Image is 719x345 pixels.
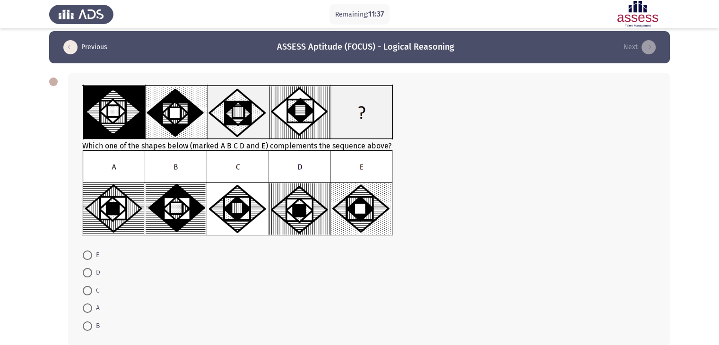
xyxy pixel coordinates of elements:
span: A [92,302,100,314]
img: Assessment logo of ASSESS Focus 4 Module Assessment (EN/AR) (Advanced - IB) [606,1,670,27]
span: E [92,250,99,261]
img: UkFYYV8wOThfQS5wbmcxNjkxMzM0MjA5NjIw.png [82,85,393,139]
span: 11:37 [368,9,384,18]
button: load previous page [61,40,110,55]
button: load next page [621,40,658,55]
h3: ASSESS Aptitude (FOCUS) - Logical Reasoning [277,41,454,53]
img: Assess Talent Management logo [49,1,113,27]
span: C [92,285,100,296]
img: UkFYYV8wOThfQi5wbmcxNjkxMzM0MjMzMDEw.png [82,150,393,235]
span: B [92,320,100,332]
p: Remaining: [335,9,384,20]
span: D [92,267,100,278]
div: Which one of the shapes below (marked A B C D and E) complements the sequence above? [82,85,656,237]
